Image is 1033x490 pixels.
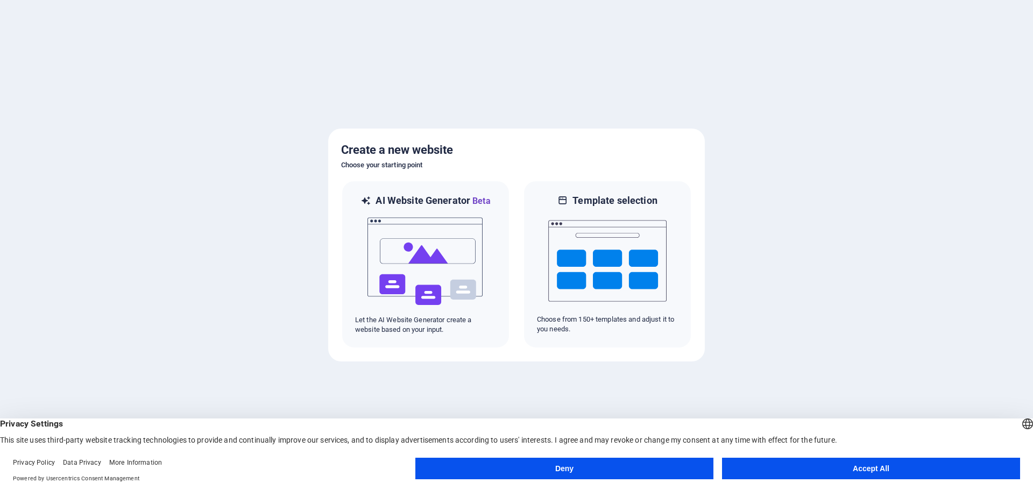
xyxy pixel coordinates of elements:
[355,315,496,335] p: Let the AI Website Generator create a website based on your input.
[572,194,657,207] h6: Template selection
[523,180,692,349] div: Template selectionChoose from 150+ templates and adjust it to you needs.
[376,194,490,208] h6: AI Website Generator
[470,196,491,206] span: Beta
[341,141,692,159] h5: Create a new website
[341,159,692,172] h6: Choose your starting point
[341,180,510,349] div: AI Website GeneratorBetaaiLet the AI Website Generator create a website based on your input.
[537,315,678,334] p: Choose from 150+ templates and adjust it to you needs.
[366,208,485,315] img: ai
